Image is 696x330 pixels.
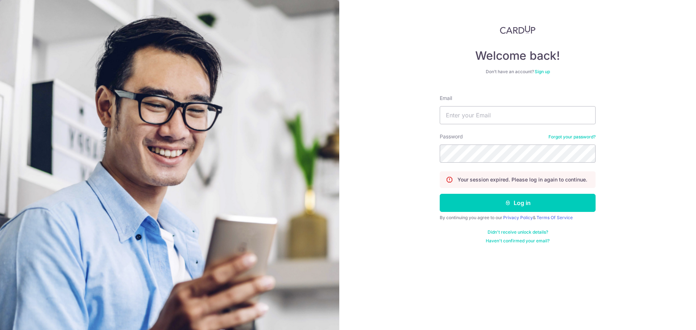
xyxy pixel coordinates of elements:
a: Didn't receive unlock details? [488,229,548,235]
a: Terms Of Service [536,215,573,220]
label: Password [440,133,463,140]
div: Don’t have an account? [440,69,596,75]
a: Forgot your password? [548,134,596,140]
p: Your session expired. Please log in again to continue. [457,176,587,183]
a: Haven't confirmed your email? [486,238,550,244]
button: Log in [440,194,596,212]
a: Sign up [535,69,550,74]
a: Privacy Policy [503,215,533,220]
div: By continuing you agree to our & [440,215,596,221]
input: Enter your Email [440,106,596,124]
h4: Welcome back! [440,49,596,63]
label: Email [440,95,452,102]
img: CardUp Logo [500,25,535,34]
